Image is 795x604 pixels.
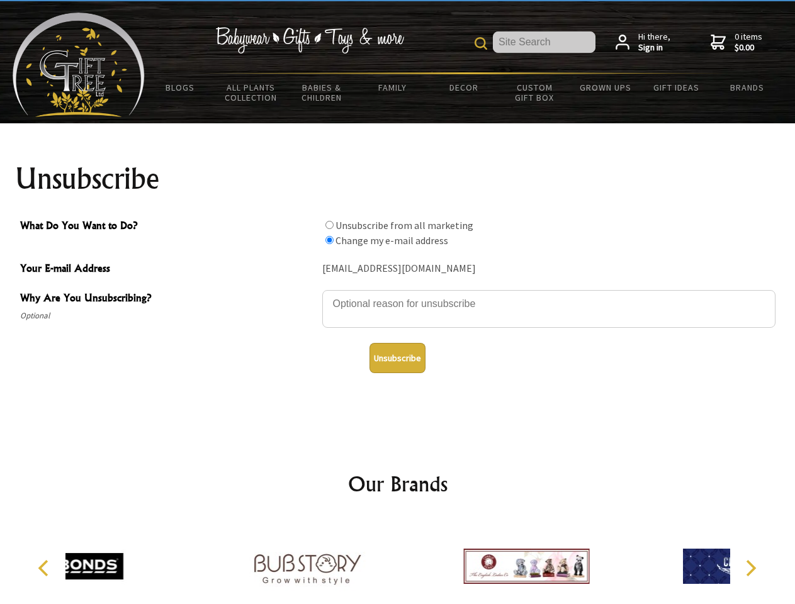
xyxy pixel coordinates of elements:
[736,554,764,582] button: Next
[215,27,404,53] img: Babywear - Gifts - Toys & more
[325,221,334,229] input: What Do You Want to Do?
[641,74,712,101] a: Gift Ideas
[735,42,762,53] strong: $0.00
[15,164,781,194] h1: Unsubscribe
[20,290,316,308] span: Why Are You Unsubscribing?
[493,31,595,53] input: Site Search
[711,31,762,53] a: 0 items$0.00
[499,74,570,111] a: Custom Gift Box
[31,554,59,582] button: Previous
[428,74,499,101] a: Decor
[13,13,145,117] img: Babyware - Gifts - Toys and more...
[712,74,783,101] a: Brands
[638,42,670,53] strong: Sign in
[325,236,334,244] input: What Do You Want to Do?
[475,37,487,50] img: product search
[216,74,287,111] a: All Plants Collection
[358,74,429,101] a: Family
[145,74,216,101] a: BLOGS
[335,234,448,247] label: Change my e-mail address
[20,218,316,236] span: What Do You Want to Do?
[20,308,316,323] span: Optional
[322,290,775,328] textarea: Why Are You Unsubscribing?
[286,74,358,111] a: Babies & Children
[369,343,426,373] button: Unsubscribe
[735,31,762,53] span: 0 items
[570,74,641,101] a: Grown Ups
[616,31,670,53] a: Hi there,Sign in
[20,260,316,279] span: Your E-mail Address
[25,469,770,499] h2: Our Brands
[322,259,775,279] div: [EMAIL_ADDRESS][DOMAIN_NAME]
[335,219,473,232] label: Unsubscribe from all marketing
[638,31,670,53] span: Hi there,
